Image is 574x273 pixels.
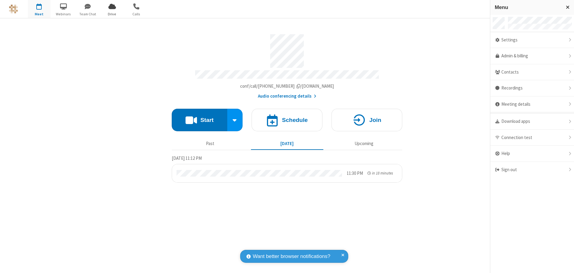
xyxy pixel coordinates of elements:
[369,117,381,123] h4: Join
[172,155,202,161] span: [DATE] 11:12 PM
[490,130,574,146] div: Connection test
[490,32,574,48] div: Settings
[77,11,99,17] span: Team Chat
[28,11,50,17] span: Meet
[282,117,308,123] h4: Schedule
[240,83,334,89] span: Copy my meeting room link
[52,11,75,17] span: Webinars
[174,138,246,149] button: Past
[331,109,402,131] button: Join
[347,170,363,177] div: 11:30 PM
[490,96,574,113] div: Meeting details
[9,5,18,14] img: QA Selenium DO NOT DELETE OR CHANGE
[490,64,574,80] div: Contacts
[252,109,322,131] button: Schedule
[172,109,227,131] button: Start
[328,138,400,149] button: Upcoming
[240,83,334,90] button: Copy my meeting room linkCopy my meeting room link
[495,5,560,10] h3: Menu
[101,11,123,17] span: Drive
[172,155,402,183] section: Today's Meetings
[172,30,402,100] section: Account details
[227,109,243,131] div: Start conference options
[125,11,148,17] span: Calls
[200,117,213,123] h4: Start
[490,146,574,162] div: Help
[253,253,330,260] span: Want better browser notifications?
[372,171,393,176] span: in 18 minutes
[490,48,574,64] a: Admin & billing
[251,138,323,149] button: [DATE]
[490,162,574,178] div: Sign out
[490,114,574,130] div: Download apps
[258,93,316,100] button: Audio conferencing details
[490,80,574,96] div: Recordings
